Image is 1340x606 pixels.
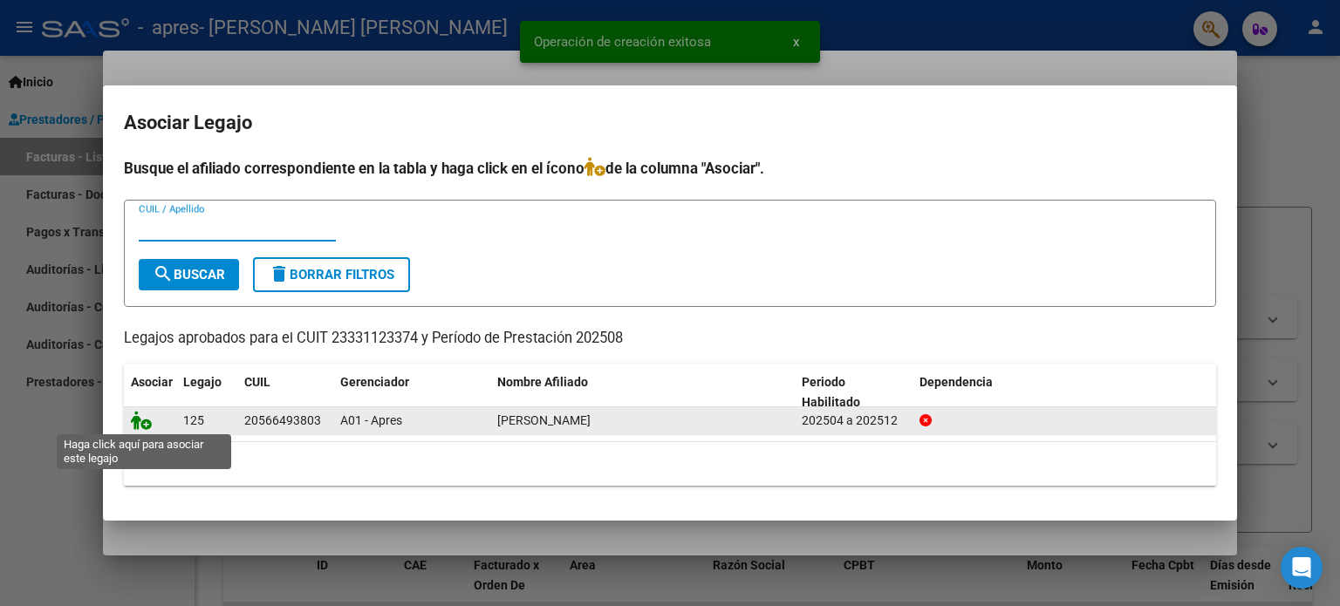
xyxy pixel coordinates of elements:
[802,375,860,409] span: Periodo Habilitado
[153,267,225,283] span: Buscar
[124,157,1216,180] h4: Busque el afiliado correspondiente en la tabla y haga click en el ícono de la columna "Asociar".
[176,364,237,421] datatable-header-cell: Legajo
[253,257,410,292] button: Borrar Filtros
[497,375,588,389] span: Nombre Afiliado
[490,364,795,421] datatable-header-cell: Nombre Afiliado
[244,375,270,389] span: CUIL
[795,364,913,421] datatable-header-cell: Periodo Habilitado
[244,411,321,431] div: 20566493803
[497,413,591,427] span: ESPEJO VALENTINO
[183,413,204,427] span: 125
[183,375,222,389] span: Legajo
[237,364,333,421] datatable-header-cell: CUIL
[340,413,402,427] span: A01 - Apres
[139,259,239,290] button: Buscar
[802,411,906,431] div: 202504 a 202512
[124,328,1216,350] p: Legajos aprobados para el CUIT 23331123374 y Período de Prestación 202508
[269,263,290,284] mat-icon: delete
[269,267,394,283] span: Borrar Filtros
[1281,547,1323,589] div: Open Intercom Messenger
[124,106,1216,140] h2: Asociar Legajo
[124,364,176,421] datatable-header-cell: Asociar
[920,375,993,389] span: Dependencia
[131,375,173,389] span: Asociar
[333,364,490,421] datatable-header-cell: Gerenciador
[913,364,1217,421] datatable-header-cell: Dependencia
[124,442,1216,486] div: 1 registros
[340,375,409,389] span: Gerenciador
[153,263,174,284] mat-icon: search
